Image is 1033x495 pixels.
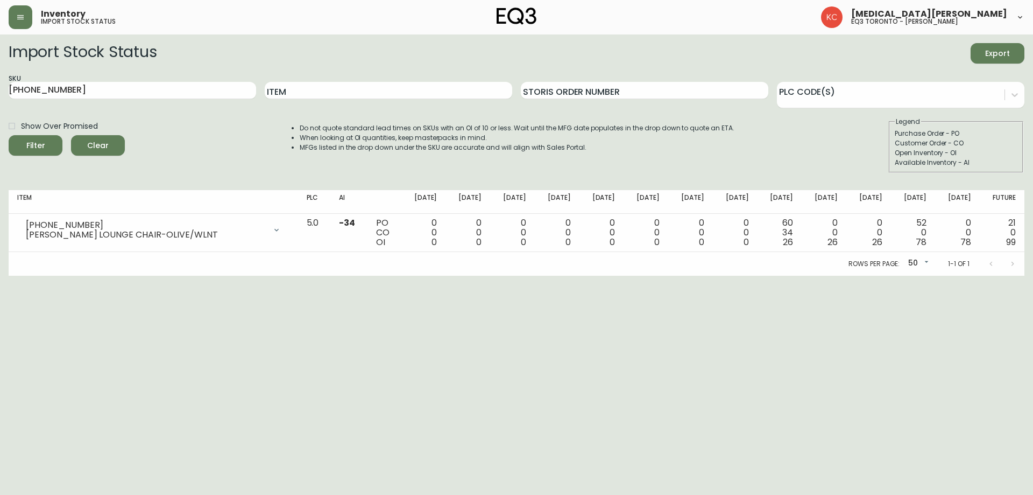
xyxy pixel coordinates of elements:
[300,123,734,133] li: Do not quote standard lead times on SKUs with an OI of 10 or less. Wait until the MFG date popula...
[26,220,266,230] div: [PHONE_NUMBER]
[900,218,927,247] div: 52 0
[17,218,289,242] div: [PHONE_NUMBER][PERSON_NAME] LOUNGE CHAIR-OLIVE/WLNT
[699,236,704,248] span: 0
[499,218,526,247] div: 0 0
[855,218,882,247] div: 0 0
[543,218,571,247] div: 0 0
[944,218,971,247] div: 0 0
[9,135,62,156] button: Filter
[26,230,266,240] div: [PERSON_NAME] LOUNGE CHAIR-OLIVE/WLNT
[376,236,385,248] span: OI
[9,43,157,64] h2: Import Stock Status
[476,236,482,248] span: 0
[521,236,526,248] span: 0
[980,190,1024,214] th: Future
[802,190,846,214] th: [DATE]
[971,43,1024,64] button: Export
[988,218,1016,247] div: 21 0
[766,218,793,247] div: 60 34
[721,218,749,247] div: 0 0
[21,121,98,132] span: Show Over Promised
[948,259,970,269] p: 1-1 of 1
[26,139,45,152] div: Filter
[298,214,331,252] td: 5.0
[535,190,579,214] th: [DATE]
[300,143,734,152] li: MFGs listed in the drop down under the SKU are accurate and will align with Sales Portal.
[579,190,624,214] th: [DATE]
[846,190,891,214] th: [DATE]
[960,236,971,248] span: 78
[872,236,882,248] span: 26
[445,190,490,214] th: [DATE]
[895,129,1017,138] div: Purchase Order - PO
[71,135,125,156] button: Clear
[935,190,980,214] th: [DATE]
[565,236,571,248] span: 0
[810,218,838,247] div: 0 0
[431,236,437,248] span: 0
[713,190,758,214] th: [DATE]
[298,190,331,214] th: PLC
[979,47,1016,60] span: Export
[851,10,1007,18] span: [MEDICAL_DATA][PERSON_NAME]
[827,236,838,248] span: 26
[9,190,298,214] th: Item
[904,255,931,273] div: 50
[632,218,660,247] div: 0 0
[895,148,1017,158] div: Open Inventory - OI
[895,158,1017,168] div: Available Inventory - AI
[668,190,713,214] th: [DATE]
[588,218,615,247] div: 0 0
[851,18,958,25] h5: eq3 toronto - [PERSON_NAME]
[300,133,734,143] li: When looking at OI quantities, keep masterpacks in mind.
[330,190,367,214] th: AI
[339,217,355,229] span: -34
[41,18,116,25] h5: import stock status
[744,236,749,248] span: 0
[41,10,86,18] span: Inventory
[848,259,900,269] p: Rows per page:
[497,8,536,25] img: logo
[783,236,793,248] span: 26
[654,236,660,248] span: 0
[891,190,936,214] th: [DATE]
[895,138,1017,148] div: Customer Order - CO
[895,117,921,127] legend: Legend
[916,236,926,248] span: 78
[1006,236,1016,248] span: 99
[490,190,535,214] th: [DATE]
[80,139,116,152] span: Clear
[821,6,843,28] img: 6487344ffbf0e7f3b216948508909409
[624,190,668,214] th: [DATE]
[677,218,704,247] div: 0 0
[757,190,802,214] th: [DATE]
[410,218,437,247] div: 0 0
[376,218,393,247] div: PO CO
[610,236,615,248] span: 0
[401,190,446,214] th: [DATE]
[454,218,482,247] div: 0 0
